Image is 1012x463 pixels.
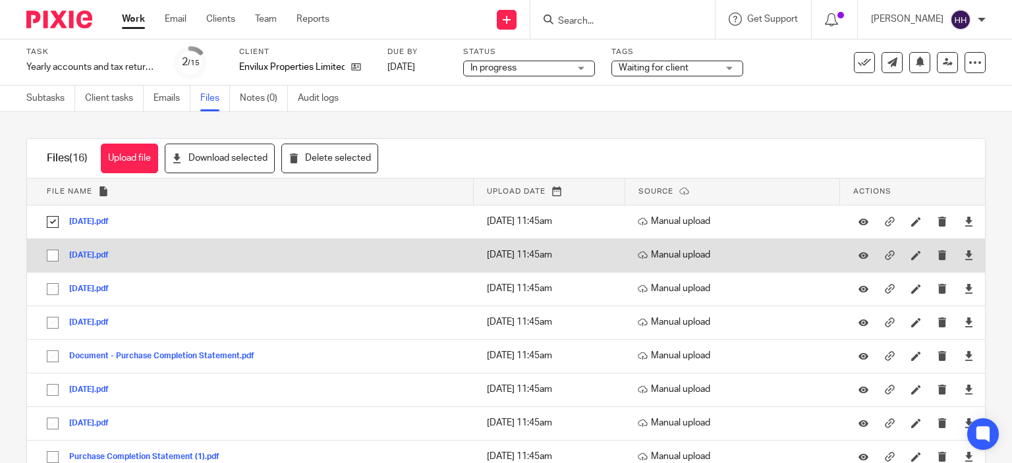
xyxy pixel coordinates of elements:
[964,383,974,396] a: Download
[964,315,974,329] a: Download
[122,13,145,26] a: Work
[964,416,974,429] a: Download
[853,188,891,195] span: Actions
[611,47,743,57] label: Tags
[255,13,277,26] a: Team
[964,349,974,362] a: Download
[470,63,517,72] span: In progress
[165,144,275,173] button: Download selected
[487,383,618,396] p: [DATE] 11:45am
[298,86,349,111] a: Audit logs
[26,47,158,57] label: Task
[47,151,88,165] h1: Files
[964,215,974,228] a: Download
[69,251,119,260] button: [DATE].pdf
[69,385,119,395] button: [DATE].pdf
[638,349,833,362] p: Manual upload
[40,310,65,335] input: Select
[26,61,158,74] div: Yearly accounts and tax return - Automatic - [DATE]
[964,450,974,463] a: Download
[964,248,974,261] a: Download
[638,215,833,228] p: Manual upload
[638,383,833,396] p: Manual upload
[182,55,200,70] div: 2
[638,282,833,295] p: Manual upload
[747,14,798,24] span: Get Support
[638,315,833,329] p: Manual upload
[40,344,65,369] input: Select
[638,416,833,429] p: Manual upload
[240,86,288,111] a: Notes (0)
[487,349,618,362] p: [DATE] 11:45am
[40,377,65,402] input: Select
[638,450,833,463] p: Manual upload
[69,419,119,428] button: [DATE].pdf
[26,61,158,74] div: Yearly accounts and tax return - Automatic - November 2023
[239,47,371,57] label: Client
[487,282,618,295] p: [DATE] 11:45am
[47,188,92,195] span: File name
[387,63,415,72] span: [DATE]
[638,248,833,261] p: Manual upload
[487,416,618,429] p: [DATE] 11:45am
[487,315,618,329] p: [DATE] 11:45am
[950,9,971,30] img: svg%3E
[200,86,230,111] a: Files
[69,285,119,294] button: [DATE].pdf
[964,282,974,295] a: Download
[69,153,88,163] span: (16)
[40,209,65,234] input: Select
[85,86,144,111] a: Client tasks
[871,13,943,26] p: [PERSON_NAME]
[69,352,264,361] button: Document - Purchase Completion Statement.pdf
[26,11,92,28] img: Pixie
[487,450,618,463] p: [DATE] 11:45am
[487,188,546,195] span: Upload date
[69,452,229,462] button: Purchase Completion Statement (1).pdf
[463,47,595,57] label: Status
[40,411,65,436] input: Select
[188,59,200,67] small: /15
[101,144,158,173] button: Upload file
[40,277,65,302] input: Select
[281,144,378,173] button: Delete selected
[619,63,689,72] span: Waiting for client
[206,13,235,26] a: Clients
[26,86,75,111] a: Subtasks
[557,16,675,28] input: Search
[69,318,119,327] button: [DATE].pdf
[638,188,673,195] span: Source
[239,61,345,74] p: Envilux Properties Limited
[296,13,329,26] a: Reports
[154,86,190,111] a: Emails
[165,13,186,26] a: Email
[487,215,618,228] p: [DATE] 11:45am
[40,243,65,268] input: Select
[69,217,119,227] button: [DATE].pdf
[387,47,447,57] label: Due by
[487,248,618,261] p: [DATE] 11:45am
